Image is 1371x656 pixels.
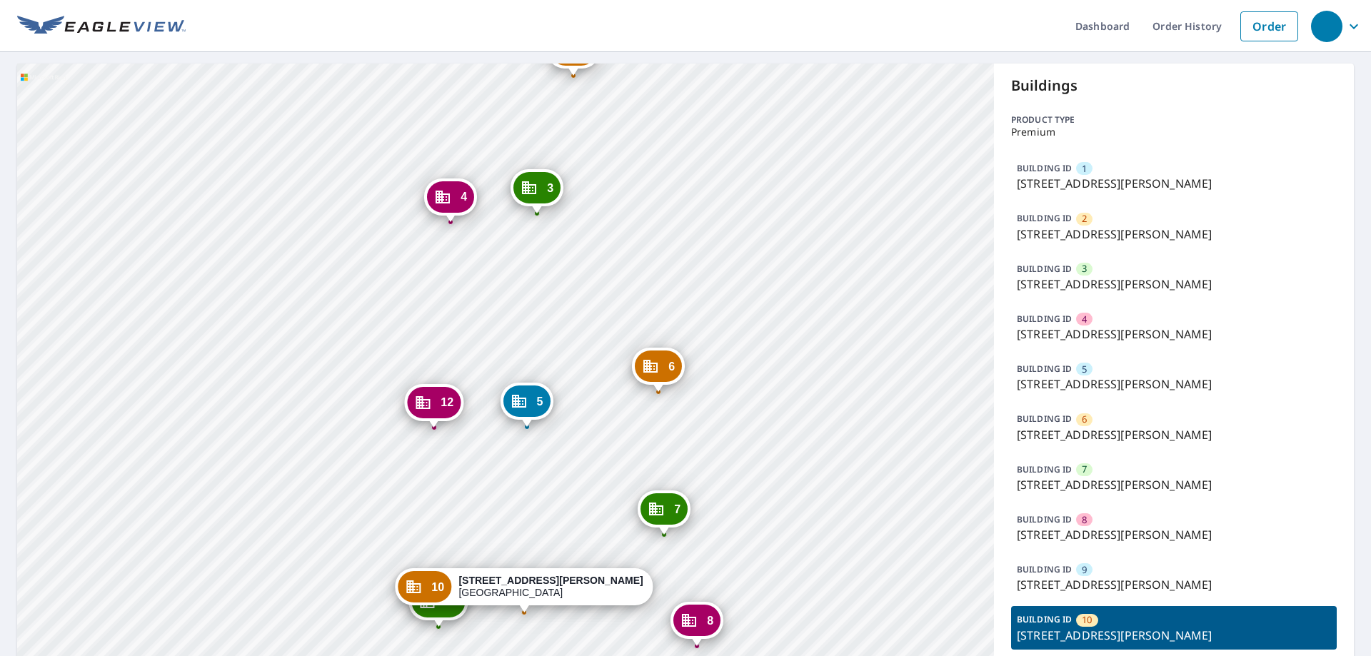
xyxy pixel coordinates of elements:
p: BUILDING ID [1017,413,1072,425]
div: Dropped pin, building 3, Commercial property, 7009 S Harrison Hills Dr La Vista, NE 68128 [511,169,563,213]
p: BUILDING ID [1017,513,1072,525]
span: 8 [707,615,713,626]
p: BUILDING ID [1017,613,1072,625]
span: 9 [1082,563,1087,577]
span: 7 [674,504,681,515]
img: EV Logo [17,16,186,37]
p: [STREET_ADDRESS][PERSON_NAME] [1017,476,1331,493]
p: [STREET_ADDRESS][PERSON_NAME] [1017,576,1331,593]
p: Buildings [1011,75,1337,96]
div: Dropped pin, building 12, Commercial property, 7078 S Harrison Hills Dr La Vista, NE 68128 [404,384,463,428]
p: Product type [1011,113,1337,126]
p: BUILDING ID [1017,363,1072,375]
span: 5 [1082,363,1087,376]
div: [GEOGRAPHIC_DATA] [458,575,643,599]
div: Dropped pin, building 10, Commercial property, 7123 S Harrison Hills Dr La Vista, NE 68128 [395,568,653,612]
span: 2 [1082,212,1087,226]
p: Premium [1011,126,1337,138]
span: 8 [1082,513,1087,527]
p: [STREET_ADDRESS][PERSON_NAME] [1017,426,1331,443]
div: Dropped pin, building 5, Commercial property, 7045 S Harrison Hills Dr La Vista, NE 68128 [500,383,553,427]
p: [STREET_ADDRESS][PERSON_NAME] [1017,175,1331,192]
p: [STREET_ADDRESS][PERSON_NAME] [1017,276,1331,293]
span: 3 [547,183,553,193]
span: 6 [668,361,675,372]
span: 1 [1082,162,1087,176]
span: 10 [1082,613,1092,627]
span: 4 [461,191,467,202]
p: [STREET_ADDRESS][PERSON_NAME] [1017,226,1331,243]
p: [STREET_ADDRESS][PERSON_NAME] [1017,375,1331,393]
span: 12 [441,397,453,408]
span: 7 [1082,463,1087,476]
p: [STREET_ADDRESS][PERSON_NAME] [1017,526,1331,543]
span: 4 [1082,313,1087,326]
p: [STREET_ADDRESS][PERSON_NAME] [1017,326,1331,343]
p: BUILDING ID [1017,212,1072,224]
div: Dropped pin, building 7, Commercial property, 11522 Gertrude Plz La Vista, NE 68128 [638,490,690,535]
div: Dropped pin, building 4, Commercial property, 7004 S Harrison Hills Dr La Vista, NE 68128 [424,178,477,223]
div: Dropped pin, building 8, Commercial property, 11541 Gertrude Plz La Vista, NE 68128 [671,602,723,646]
p: BUILDING ID [1017,463,1072,475]
strong: [STREET_ADDRESS][PERSON_NAME] [458,575,643,586]
span: 6 [1082,413,1087,426]
div: Dropped pin, building 6, Commercial property, 7045 S Harrison Hills Dr La Vista, NE 68128 [632,348,685,392]
p: [STREET_ADDRESS][PERSON_NAME] [1017,627,1331,644]
p: BUILDING ID [1017,162,1072,174]
a: Order [1240,11,1298,41]
p: BUILDING ID [1017,263,1072,275]
span: 5 [536,396,543,407]
span: 10 [431,582,444,592]
p: BUILDING ID [1017,313,1072,325]
p: BUILDING ID [1017,563,1072,575]
span: 3 [1082,262,1087,276]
